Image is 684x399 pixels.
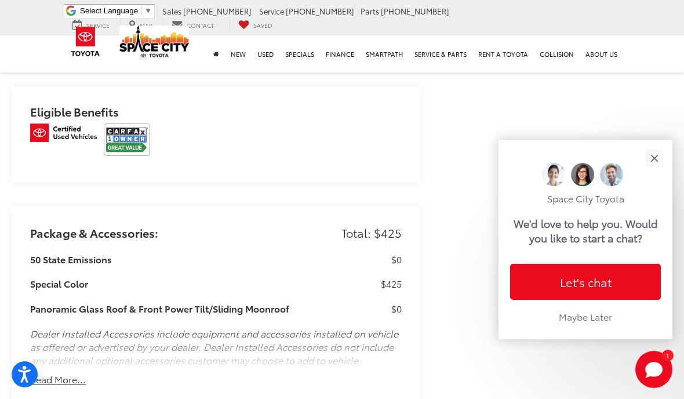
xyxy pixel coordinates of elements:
span: Parts [361,6,379,16]
h2: Package & Accessories: [30,226,158,239]
p: $425 [381,277,402,291]
button: Close [642,146,667,171]
span: [PHONE_NUMBER] [381,6,449,16]
h3: Panoramic Glass Roof & Front Power Tilt/Sliding Moonroof [30,302,344,315]
svg: Start Chat [635,351,672,388]
span: Contact [187,21,214,30]
img: CarFax One Owner [104,124,150,156]
h3: Special Color [30,277,344,291]
span: Service [86,21,110,30]
a: My Saved Vehicles [230,19,281,31]
button: Read More... [30,373,86,386]
button: Let's chat [510,264,661,300]
span: ▼ [144,6,152,15]
a: Map [120,19,161,31]
p: We'd love to help you. Would you like to start a chat? [514,216,658,245]
img: Space City Toyota [119,26,189,57]
p: $0 [391,302,402,315]
span: [PHONE_NUMBER] [286,6,354,16]
span: Select Language [80,6,138,15]
span: Service [259,6,284,16]
button: Toggle Chat Window [635,351,672,388]
a: Contact [163,19,223,31]
span: Sales [162,6,181,16]
span: Saved [253,21,272,30]
img: Toyota Certified Used Vehicles [30,124,97,142]
a: Finance [320,35,360,72]
p: Space City Toyota [510,192,661,205]
a: Rent a Toyota [472,35,534,72]
a: Home [208,35,225,72]
h2: Eligible Benefits [30,105,402,124]
a: Select Language​ [80,6,152,15]
a: Collision [534,35,580,72]
a: Service & Parts [409,35,472,72]
h3: 50 State Emissions [30,253,344,266]
a: Service [64,19,118,31]
a: About Us [580,35,623,72]
a: SmartPath [360,35,409,72]
div: CloseSpace City ToyotaWe'd love to help you. Would you like to start a chat?Let's chatMaybe Later [499,140,672,339]
a: Used [252,35,279,72]
span: 1 [666,353,669,358]
img: Toyota [64,23,107,60]
p: Total: $425 [341,224,402,241]
a: Specials [279,35,320,72]
button: Maybe Later [510,306,661,328]
span: [PHONE_NUMBER] [183,6,252,16]
span: Map [140,21,152,30]
a: New [225,35,252,72]
p: $0 [391,253,402,266]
